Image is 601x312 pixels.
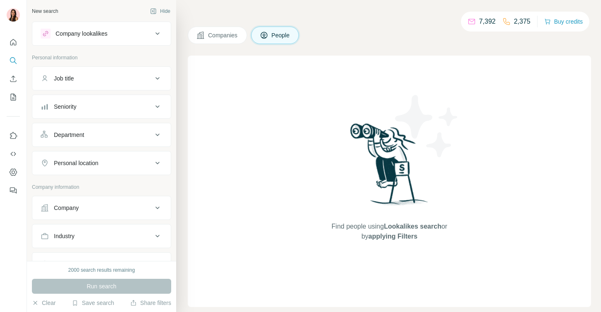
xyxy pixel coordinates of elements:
span: Find people using or by [323,222,456,241]
button: Buy credits [544,16,583,27]
div: 2000 search results remaining [68,266,135,274]
div: HQ location [54,260,84,268]
button: Share filters [130,299,171,307]
p: Company information [32,183,171,191]
button: Dashboard [7,165,20,180]
div: Job title [54,74,74,83]
div: Seniority [54,102,76,111]
div: Industry [54,232,75,240]
button: Enrich CSV [7,71,20,86]
h4: Search [188,10,591,22]
button: Use Surfe on LinkedIn [7,128,20,143]
button: Company lookalikes [32,24,171,44]
img: Surfe Illustration - Stars [390,89,464,163]
button: Job title [32,68,171,88]
button: Company [32,198,171,218]
button: HQ location [32,254,171,274]
button: Department [32,125,171,145]
div: New search [32,7,58,15]
span: People [271,31,291,39]
button: Industry [32,226,171,246]
div: Personal location [54,159,98,167]
img: Avatar [7,8,20,22]
div: Company lookalikes [56,29,107,38]
button: Clear [32,299,56,307]
p: Personal information [32,54,171,61]
p: 7,392 [479,17,496,27]
div: Company [54,204,79,212]
button: Personal location [32,153,171,173]
p: 2,375 [514,17,531,27]
button: Quick start [7,35,20,50]
button: Seniority [32,97,171,117]
button: Use Surfe API [7,146,20,161]
div: Department [54,131,84,139]
button: Save search [72,299,114,307]
button: Feedback [7,183,20,198]
span: applying Filters [368,233,417,240]
span: Companies [208,31,238,39]
button: Hide [144,5,176,17]
img: Surfe Illustration - Woman searching with binoculars [347,121,433,214]
button: Search [7,53,20,68]
span: Lookalikes search [384,223,441,230]
button: My lists [7,90,20,105]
